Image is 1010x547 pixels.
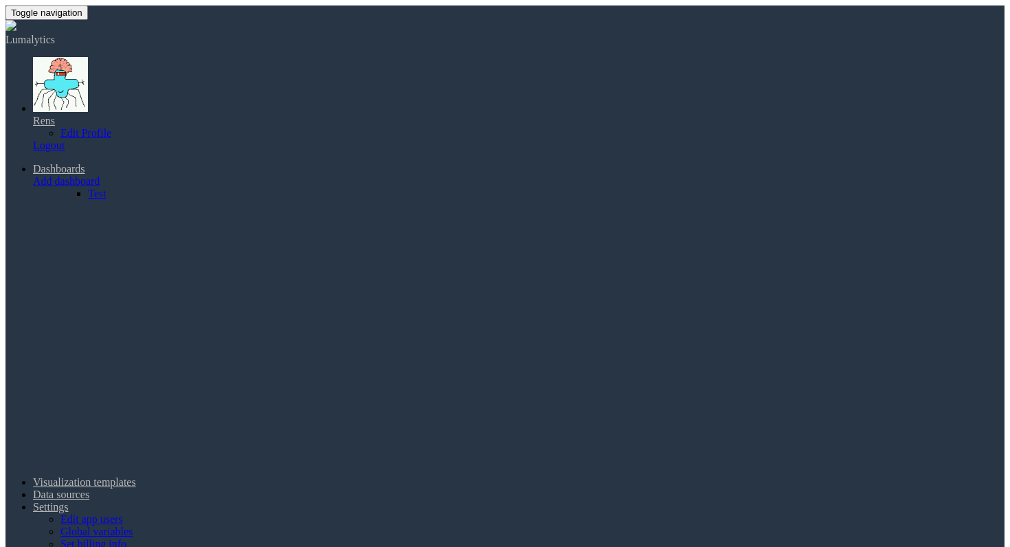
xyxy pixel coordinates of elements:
a: Edit Profile [60,127,111,139]
span: Toggle navigation [11,8,82,18]
div: Rens [33,115,1005,127]
a: Edit app users [60,513,123,525]
a: Test [88,188,106,199]
a: Global variables [60,526,133,537]
a: Settings [33,501,69,513]
a: Dashboards [33,163,85,175]
a: Visualization templates [33,476,136,488]
a: Data sources [33,489,89,500]
a: Logout [33,139,65,151]
img: logo-icon-white-65218e21b3e149ebeb43c0d521b2b0920224ca4d96276e4423216f8668933697.png [5,20,16,31]
img: Profile Picture [33,57,88,112]
a: Profile Picture Rens [33,102,1005,127]
span: Lumalytics [5,34,55,45]
button: Toggle navigation [5,5,88,20]
a: Add dashboard [33,175,100,187]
